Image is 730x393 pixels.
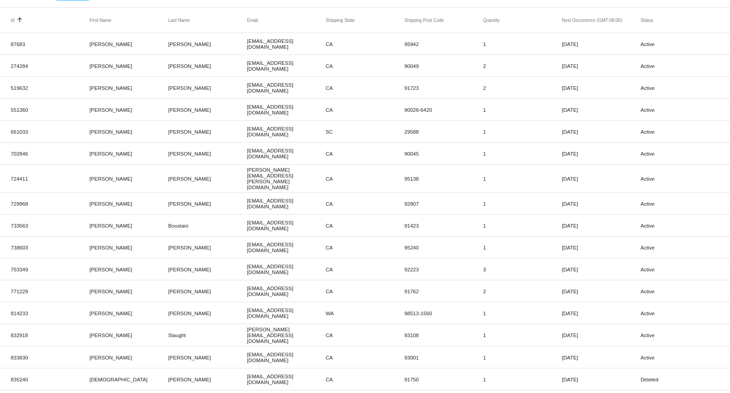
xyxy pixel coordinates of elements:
mat-cell: Active [641,286,719,296]
mat-cell: [DATE] [562,220,641,231]
mat-cell: [PERSON_NAME] [168,308,247,318]
mat-cell: [PERSON_NAME][EMAIL_ADDRESS][PERSON_NAME][DOMAIN_NAME] [247,165,326,192]
mat-cell: Slaught [168,330,247,340]
mat-cell: [DATE] [562,199,641,209]
mat-cell: [DATE] [562,148,641,159]
mat-cell: [PERSON_NAME] [168,148,247,159]
mat-cell: [EMAIL_ADDRESS][DOMAIN_NAME] [247,217,326,233]
mat-cell: CA [326,61,404,71]
mat-cell: Active [641,352,719,363]
mat-cell: [EMAIL_ADDRESS][DOMAIN_NAME] [247,239,326,255]
mat-cell: 92807 [404,199,483,209]
mat-cell: 2 [483,286,562,296]
mat-cell: [PERSON_NAME] [89,264,168,275]
mat-cell: 95942 [404,39,483,49]
mat-cell: [DATE] [562,352,641,363]
mat-cell: 91723 [404,83,483,93]
mat-cell: [PERSON_NAME] [89,127,168,137]
mat-cell: 1 [483,105,562,115]
mat-cell: [PERSON_NAME] [89,61,168,71]
button: Change sorting for ShippingPostcode [404,17,444,23]
mat-cell: Active [641,61,719,71]
mat-cell: [PERSON_NAME] [168,173,247,184]
mat-cell: 274284 [11,61,89,71]
mat-cell: 1 [483,173,562,184]
mat-cell: CA [326,352,404,363]
mat-cell: Active [641,308,719,318]
mat-cell: CA [326,105,404,115]
mat-cell: [PERSON_NAME] [168,264,247,275]
mat-cell: [EMAIL_ADDRESS][DOMAIN_NAME] [247,305,326,321]
mat-cell: 1 [483,242,562,253]
mat-cell: 95240 [404,242,483,253]
button: Change sorting for Id [11,17,14,23]
mat-cell: [PERSON_NAME] [168,83,247,93]
mat-cell: [EMAIL_ADDRESS][DOMAIN_NAME] [247,349,326,365]
mat-cell: [EMAIL_ADDRESS][DOMAIN_NAME] [247,371,326,387]
button: Change sorting for Customer.LastName [168,17,190,23]
mat-cell: [EMAIL_ADDRESS][DOMAIN_NAME] [247,195,326,211]
mat-cell: [PERSON_NAME] [89,39,168,49]
mat-cell: CA [326,173,404,184]
mat-cell: Boustani [168,220,247,231]
mat-cell: [PERSON_NAME] [168,39,247,49]
mat-cell: CA [326,199,404,209]
mat-cell: 519632 [11,83,89,93]
mat-cell: [PERSON_NAME] [89,286,168,296]
mat-cell: 551360 [11,105,89,115]
mat-cell: [EMAIL_ADDRESS][DOMAIN_NAME] [247,261,326,277]
mat-cell: 29588 [404,127,483,137]
mat-cell: WA [326,308,404,318]
mat-cell: 1 [483,127,562,137]
mat-cell: Active [641,39,719,49]
mat-cell: 1 [483,39,562,49]
mat-cell: 738603 [11,242,89,253]
mat-cell: [PERSON_NAME] [89,352,168,363]
mat-cell: [PERSON_NAME] [89,83,168,93]
mat-cell: 1 [483,330,562,340]
mat-cell: 2 [483,83,562,93]
mat-cell: Active [641,173,719,184]
mat-cell: CA [326,264,404,275]
mat-cell: [DATE] [562,374,641,385]
mat-cell: [PERSON_NAME] [89,220,168,231]
mat-cell: 98513-1560 [404,308,483,318]
mat-cell: [DATE] [562,308,641,318]
mat-cell: 835240 [11,374,89,385]
mat-cell: 92223 [404,264,483,275]
mat-cell: 1 [483,352,562,363]
mat-cell: 90028-6420 [404,105,483,115]
mat-cell: 1 [483,308,562,318]
mat-cell: [EMAIL_ADDRESS][DOMAIN_NAME] [247,283,326,299]
mat-cell: 90045 [404,148,483,159]
mat-cell: Active [641,242,719,253]
mat-cell: Deleted [641,374,719,385]
mat-cell: 90049 [404,61,483,71]
mat-cell: Active [641,105,719,115]
mat-cell: CA [326,242,404,253]
mat-cell: 1 [483,220,562,231]
mat-cell: 91762 [404,286,483,296]
mat-cell: 91750 [404,374,483,385]
mat-cell: [PERSON_NAME] [89,199,168,209]
mat-cell: 1 [483,374,562,385]
mat-cell: [DATE] [562,242,641,253]
mat-cell: [EMAIL_ADDRESS][DOMAIN_NAME] [247,123,326,139]
mat-cell: [DATE] [562,39,641,49]
mat-cell: CA [326,148,404,159]
mat-cell: [DATE] [562,61,641,71]
mat-cell: 702846 [11,148,89,159]
mat-cell: 2 [483,61,562,71]
mat-cell: [DEMOGRAPHIC_DATA] [89,374,168,385]
mat-cell: 1 [483,199,562,209]
mat-cell: Active [641,127,719,137]
mat-cell: 733563 [11,220,89,231]
mat-cell: [DATE] [562,286,641,296]
mat-cell: [DATE] [562,330,641,340]
mat-cell: Active [641,83,719,93]
mat-cell: [PERSON_NAME] [89,330,168,340]
mat-cell: 93001 [404,352,483,363]
mat-cell: [PERSON_NAME] [89,148,168,159]
mat-cell: 771229 [11,286,89,296]
button: Change sorting for Quantity [483,17,500,23]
